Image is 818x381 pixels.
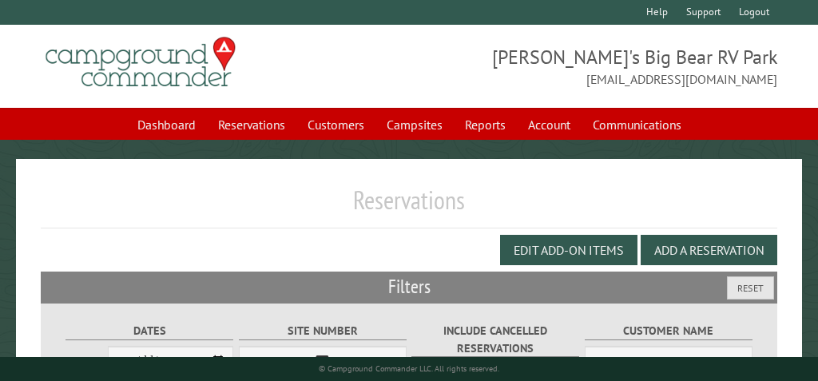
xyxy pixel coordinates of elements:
img: Campground Commander [41,31,240,93]
small: © Campground Commander LLC. All rights reserved. [319,363,499,374]
label: From: [66,356,108,371]
a: Dashboard [128,109,205,140]
h1: Reservations [41,185,777,228]
button: Add a Reservation [641,235,777,265]
a: Campsites [377,109,452,140]
button: Reset [727,276,774,300]
button: Edit Add-on Items [500,235,637,265]
span: [PERSON_NAME]'s Big Bear RV Park [EMAIL_ADDRESS][DOMAIN_NAME] [409,44,777,89]
label: Dates [66,322,233,340]
a: Communications [583,109,691,140]
a: Account [518,109,580,140]
a: Customers [298,109,374,140]
h2: Filters [41,272,777,302]
label: Include Cancelled Reservations [411,322,579,357]
a: Reports [455,109,515,140]
label: Site Number [239,322,407,340]
a: Reservations [208,109,295,140]
label: Customer Name [585,322,752,340]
